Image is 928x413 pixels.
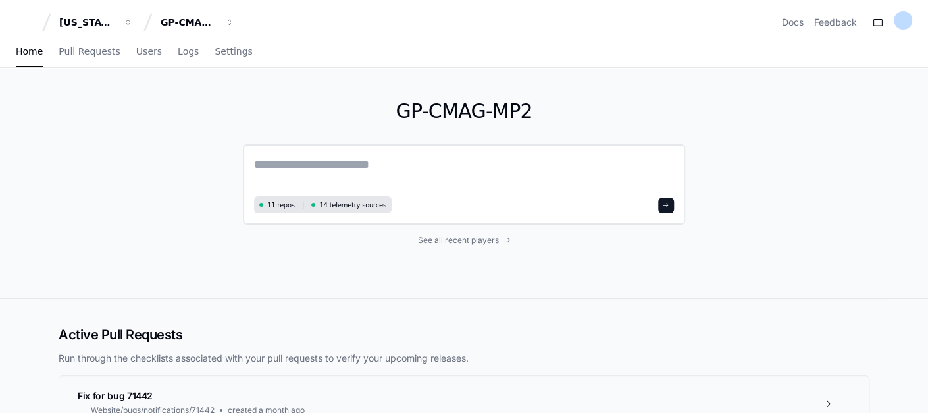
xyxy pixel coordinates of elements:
[54,11,138,34] button: [US_STATE] Pacific
[59,16,116,29] div: [US_STATE] Pacific
[178,37,199,67] a: Logs
[782,16,804,29] a: Docs
[59,47,120,55] span: Pull Requests
[267,200,295,210] span: 11 repos
[136,47,162,55] span: Users
[215,47,252,55] span: Settings
[243,235,685,246] a: See all recent players
[155,11,240,34] button: GP-CMAG-MP2
[16,37,43,67] a: Home
[59,325,869,344] h2: Active Pull Requests
[16,47,43,55] span: Home
[136,37,162,67] a: Users
[243,99,685,123] h1: GP-CMAG-MP2
[161,16,217,29] div: GP-CMAG-MP2
[814,16,857,29] button: Feedback
[59,37,120,67] a: Pull Requests
[215,37,252,67] a: Settings
[78,390,153,401] span: Fix for bug 71442
[418,235,499,246] span: See all recent players
[178,47,199,55] span: Logs
[59,352,869,365] p: Run through the checklists associated with your pull requests to verify your upcoming releases.
[319,200,386,210] span: 14 telemetry sources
